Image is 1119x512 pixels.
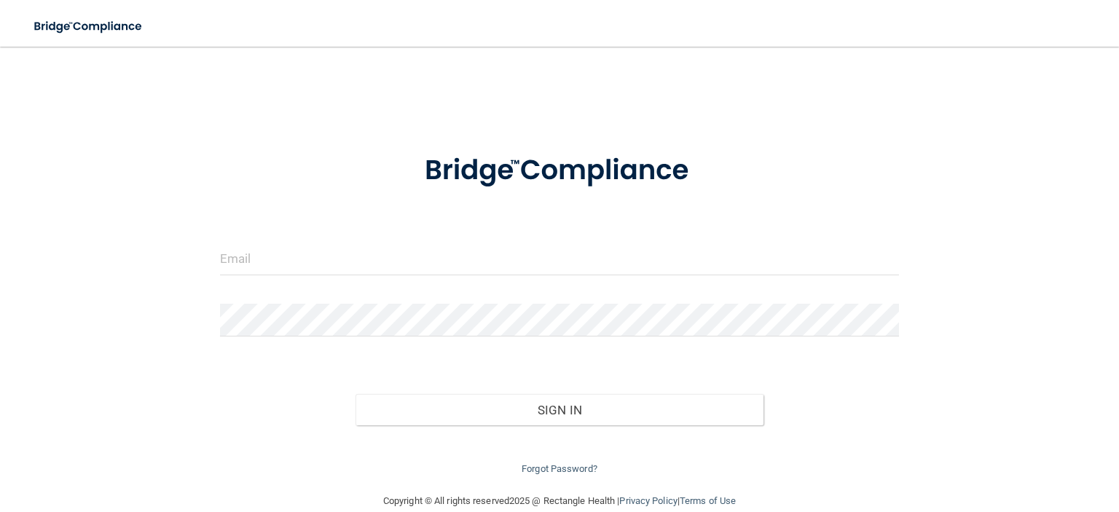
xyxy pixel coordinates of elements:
[396,134,724,208] img: bridge_compliance_login_screen.278c3ca4.svg
[22,12,156,42] img: bridge_compliance_login_screen.278c3ca4.svg
[680,495,736,506] a: Terms of Use
[220,243,899,275] input: Email
[619,495,677,506] a: Privacy Policy
[522,463,597,474] a: Forgot Password?
[356,394,763,426] button: Sign In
